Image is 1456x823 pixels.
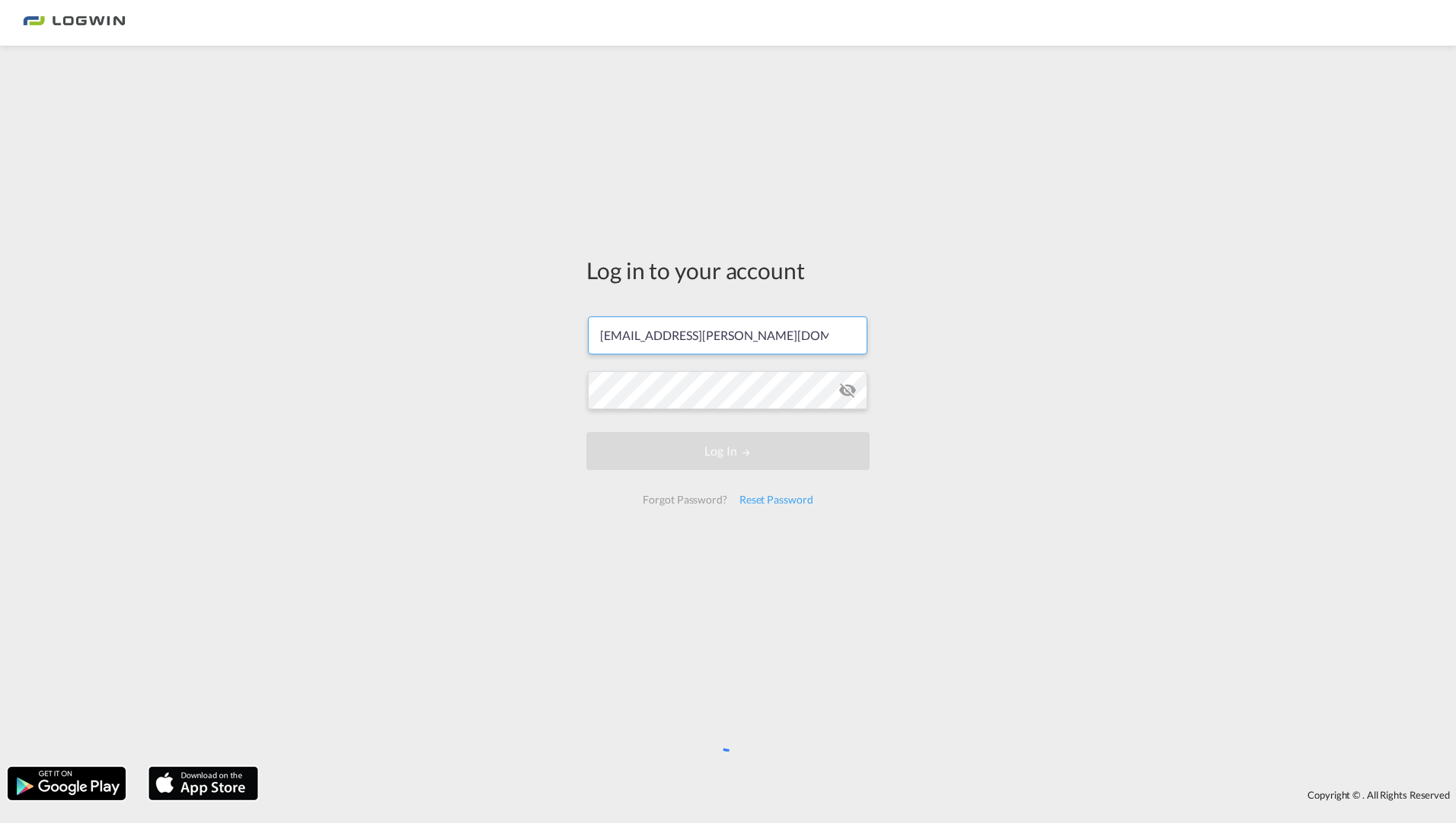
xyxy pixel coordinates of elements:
[266,782,1456,808] div: Copyright © . All Rights Reserved
[586,254,870,286] div: Log in to your account
[586,432,870,470] button: LOGIN
[838,381,857,399] md-icon: icon-eye-off
[6,765,127,802] img: google.png
[23,6,126,40] img: bc73a0e0d8c111efacd525e4c8ad7d32.png
[147,765,260,802] img: apple.png
[588,316,867,354] input: Enter email/phone number
[733,486,819,513] div: Reset Password
[637,486,733,513] div: Forgot Password?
